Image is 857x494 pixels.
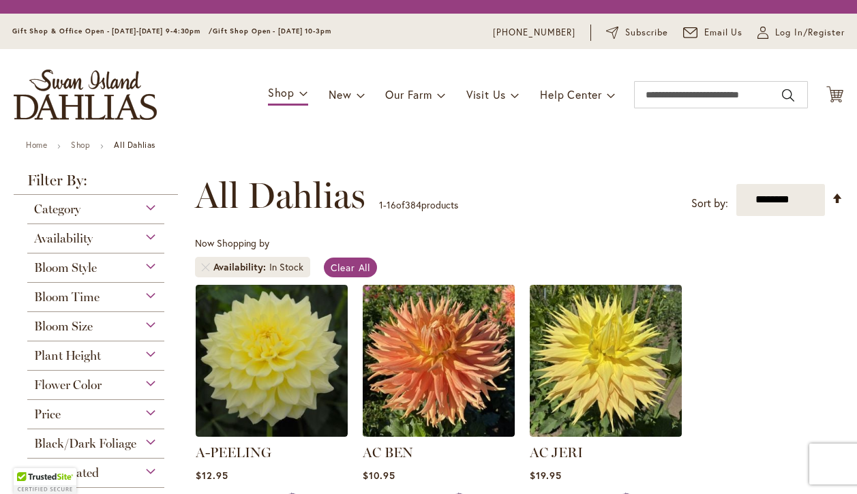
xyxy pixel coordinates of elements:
[34,290,100,305] span: Bloom Time
[269,260,303,274] div: In Stock
[329,87,351,102] span: New
[757,26,845,40] a: Log In/Register
[34,348,101,363] span: Plant Height
[405,198,421,211] span: 384
[683,26,743,40] a: Email Us
[775,26,845,40] span: Log In/Register
[379,194,458,216] p: - of products
[14,70,157,120] a: store logo
[34,436,136,451] span: Black/Dark Foliage
[202,263,210,271] a: Remove Availability In Stock
[493,26,575,40] a: [PHONE_NUMBER]
[363,444,413,461] a: AC BEN
[268,85,295,99] span: Shop
[26,140,47,150] a: Home
[540,87,602,102] span: Help Center
[12,27,213,35] span: Gift Shop & Office Open - [DATE]-[DATE] 9-4:30pm /
[387,198,396,211] span: 16
[213,260,269,274] span: Availability
[196,427,348,439] a: A-Peeling
[530,469,562,482] span: $19.95
[363,469,395,482] span: $10.95
[530,444,583,461] a: AC JERI
[530,427,682,439] a: AC Jeri
[196,469,228,482] span: $12.95
[466,87,506,102] span: Visit Us
[530,285,682,437] img: AC Jeri
[14,173,178,195] strong: Filter By:
[704,26,743,40] span: Email Us
[34,260,97,275] span: Bloom Style
[114,140,155,150] strong: All Dahlias
[14,468,76,494] div: TrustedSite Certified
[71,140,90,150] a: Shop
[691,191,728,216] label: Sort by:
[213,27,331,35] span: Gift Shop Open - [DATE] 10-3pm
[34,407,61,422] span: Price
[195,175,365,216] span: All Dahlias
[625,26,668,40] span: Subscribe
[363,427,515,439] a: AC BEN
[331,261,371,274] span: Clear All
[34,202,80,217] span: Category
[195,236,269,249] span: Now Shopping by
[34,231,93,246] span: Availability
[324,258,378,277] a: Clear All
[385,87,432,102] span: Our Farm
[34,319,93,334] span: Bloom Size
[196,444,271,461] a: A-PEELING
[34,465,99,480] span: SID Created
[34,377,102,392] span: Flower Color
[363,285,515,437] img: AC BEN
[782,84,794,106] button: Search
[606,26,668,40] a: Subscribe
[379,198,383,211] span: 1
[196,285,348,437] img: A-Peeling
